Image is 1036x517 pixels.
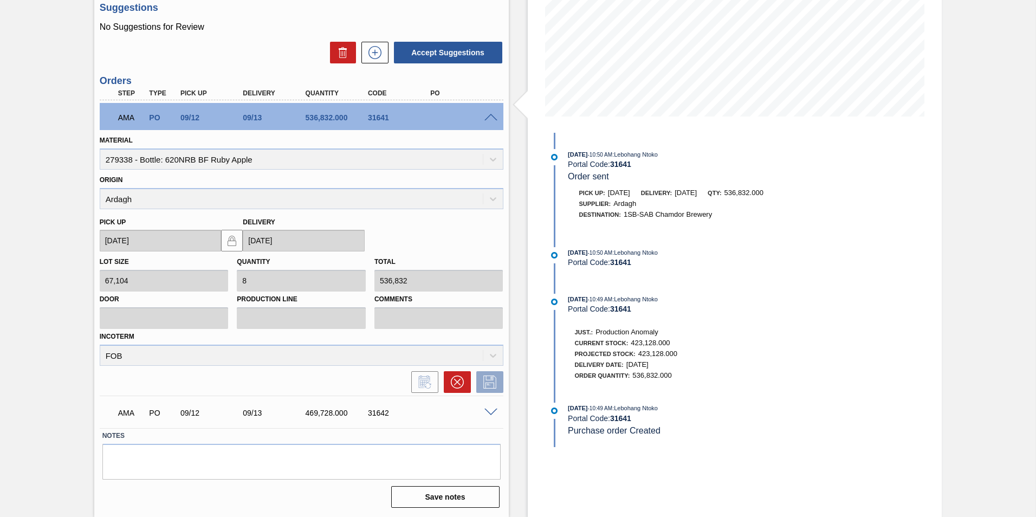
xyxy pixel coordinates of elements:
div: 09/12/2025 [178,409,248,417]
span: 536,832.000 [724,189,763,197]
div: Portal Code: [568,414,825,423]
div: Portal Code: [568,305,825,313]
strong: 31641 [610,305,631,313]
div: 31641 [365,113,435,122]
span: Order Quantity: [575,372,630,379]
div: Purchase order [146,113,179,122]
span: [DATE] [626,360,649,369]
label: Production Line [237,292,366,307]
label: Incoterm [100,333,134,340]
div: Accept Suggestions [388,41,503,64]
span: 423,128.000 [638,350,677,358]
strong: 31641 [610,414,631,423]
div: Quantity [303,89,373,97]
img: atual [551,252,558,258]
div: Portal Code: [568,160,825,169]
span: 1SB-SAB Chamdor Brewery [624,210,712,218]
span: : Lebohang Ntoko [612,405,658,411]
span: Qty: [708,190,721,196]
div: 09/12/2025 [178,113,248,122]
span: Order sent [568,172,609,181]
div: Delete Suggestions [325,42,356,63]
label: Quantity [237,258,270,266]
div: Pick up [178,89,248,97]
label: Door [100,292,229,307]
span: [DATE] [568,405,587,411]
span: Purchase order Created [568,426,661,435]
div: 31642 [365,409,435,417]
button: Save notes [391,486,500,508]
img: atual [551,408,558,414]
label: Total [374,258,396,266]
strong: 31641 [610,258,631,267]
div: Code [365,89,435,97]
div: Awaiting Manager Approval [115,106,148,130]
span: [DATE] [568,151,587,158]
div: Save Order [471,371,503,393]
span: Supplier: [579,201,611,207]
div: Type [146,89,179,97]
label: Delivery [243,218,275,226]
h3: Orders [100,75,503,87]
span: [DATE] [608,189,630,197]
div: Inform order change [406,371,438,393]
span: [DATE] [568,249,587,256]
p: AMA [118,409,145,417]
span: Ardagh [613,199,636,208]
label: Material [100,137,133,144]
p: AMA [118,113,145,122]
span: : Lebohang Ntoko [612,296,658,302]
div: Purchase order [146,409,179,417]
h3: Suggestions [100,2,503,14]
div: Awaiting Manager Approval [115,401,148,425]
span: Delivery Date: [575,361,624,368]
label: Comments [374,292,503,307]
span: [DATE] [568,296,587,302]
span: - 10:49 AM [588,405,613,411]
label: Notes [102,428,501,444]
div: Cancel Order [438,371,471,393]
span: - 10:50 AM [588,250,613,256]
span: Current Stock: [575,340,629,346]
button: locked [221,230,243,251]
input: mm/dd/yyyy [100,230,222,251]
span: - 10:50 AM [588,152,613,158]
label: Lot size [100,258,129,266]
div: 536,832.000 [303,113,373,122]
div: Step [115,89,148,97]
span: Delivery: [641,190,672,196]
span: : Lebohang Ntoko [612,249,658,256]
span: Just.: [575,329,593,335]
img: atual [551,299,558,305]
div: 09/13/2025 [240,409,310,417]
span: Production Anomaly [595,328,658,336]
span: 423,128.000 [631,339,670,347]
div: Portal Code: [568,258,825,267]
span: - 10:49 AM [588,296,613,302]
strong: 31641 [610,160,631,169]
img: atual [551,154,558,160]
label: Origin [100,176,123,184]
img: locked [225,234,238,247]
div: 469,728.000 [303,409,373,417]
span: 536,832.000 [632,371,671,379]
p: No Suggestions for Review [100,22,503,32]
div: PO [428,89,497,97]
div: 09/13/2025 [240,113,310,122]
span: Destination: [579,211,621,218]
div: New suggestion [356,42,388,63]
span: [DATE] [675,189,697,197]
span: Projected Stock: [575,351,636,357]
button: Accept Suggestions [394,42,502,63]
div: Delivery [240,89,310,97]
input: mm/dd/yyyy [243,230,365,251]
span: Pick up: [579,190,605,196]
span: : Lebohang Ntoko [612,151,658,158]
label: Pick up [100,218,126,226]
